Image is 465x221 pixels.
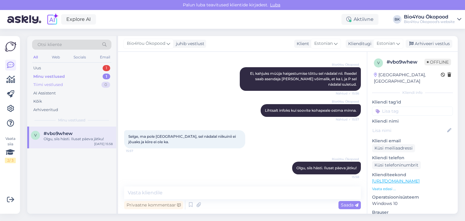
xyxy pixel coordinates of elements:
[61,14,96,25] a: Explore AI
[33,65,41,71] div: Uus
[173,41,204,47] div: juhib vestlust
[44,136,113,142] div: Olgu, siis hästi. Ilusat päeva jätku!
[372,209,453,216] p: Brauser
[51,53,61,61] div: Web
[250,71,358,87] span: Ei, kahjuks müüja haigestumise tõttu sel nädalal nii. Reedel saab asendaja [PERSON_NAME] võimalik...
[33,98,42,104] div: Kõik
[377,61,380,65] span: v
[294,41,309,47] div: Klient
[336,175,359,179] span: 15:58
[372,127,446,134] input: Lisa nimi
[33,82,63,88] div: Tiimi vestlused
[372,138,453,144] p: Kliendi email
[314,40,333,47] span: Estonian
[265,108,357,113] span: Lihtsalt infoks kui soovite kohapeale ostma minna.
[404,19,455,24] div: Bio4You Ökopood's website
[372,200,453,207] p: Windows 10
[404,15,455,19] div: Bio4You Ökopood
[268,2,282,8] span: Luba
[372,118,453,124] p: Kliendi nimi
[332,99,359,104] span: Bio4You Ökopood
[372,186,453,192] p: Vaata edasi ...
[296,166,357,170] span: Olgu, siis hästi. Ilusat päeva jätku!
[33,107,58,113] div: Arhiveeritud
[374,72,441,84] div: [GEOGRAPHIC_DATA], [GEOGRAPHIC_DATA]
[94,142,113,146] div: [DATE] 15:58
[38,41,62,48] span: Otsi kliente
[424,59,451,65] span: Offline
[99,53,111,61] div: Email
[5,136,16,163] div: Vaata siia
[336,117,359,122] span: Nähtud ✓ 15:57
[372,90,453,95] div: Kliendi info
[34,133,37,137] span: v
[32,53,39,61] div: All
[372,161,421,169] div: Küsi telefoninumbrit
[406,40,452,48] div: Arhiveeri vestlus
[126,149,149,153] span: 15:57
[372,99,453,105] p: Kliendi tag'id
[33,90,56,96] div: AI Assistent
[5,158,16,163] div: 2 / 3
[58,117,85,123] span: Minu vestlused
[5,41,16,52] img: Askly Logo
[372,178,420,184] a: [URL][DOMAIN_NAME]
[372,172,453,178] p: Klienditeekond
[124,201,183,209] div: Privaatne kommentaar
[404,15,461,24] a: Bio4You ÖkopoodBio4You Ökopood's website
[103,74,110,80] div: 1
[33,74,65,80] div: Minu vestlused
[332,157,359,161] span: Bio4You Ökopood
[341,14,378,25] div: Aktiivne
[336,91,359,96] span: Nähtud ✓ 15:56
[72,53,87,61] div: Socials
[128,134,237,144] span: Selge, ma pole [GEOGRAPHIC_DATA], sel nädalal niikuinii ei jõuaks ja kiire ei ole ka.
[127,40,165,47] span: Bio4You Ökopood
[393,15,401,24] div: BK
[332,62,359,67] span: Bio4You Ökopood
[346,41,371,47] div: Klienditugi
[46,13,59,26] img: explore-ai
[372,107,453,116] input: Lisa tag
[387,58,424,66] div: # vbo9whew
[372,155,453,161] p: Kliendi telefon
[341,202,358,208] span: Saada
[372,194,453,200] p: Operatsioonisüsteem
[103,65,110,71] div: 1
[377,40,395,47] span: Estonian
[101,82,110,88] div: 0
[44,131,73,136] span: #vbo9whew
[372,144,415,152] div: Küsi meiliaadressi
